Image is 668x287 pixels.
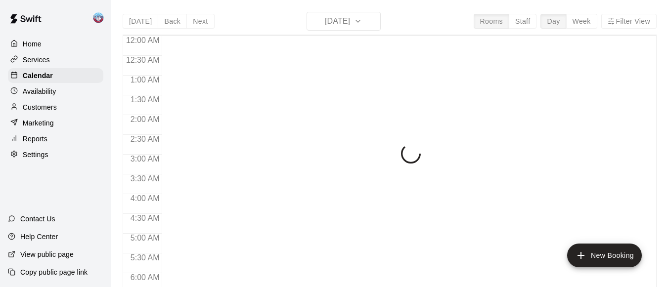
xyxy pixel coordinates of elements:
[23,71,53,81] p: Calendar
[20,232,58,242] p: Help Center
[23,118,54,128] p: Marketing
[20,267,88,277] p: Copy public page link
[124,56,162,64] span: 12:30 AM
[8,52,103,67] a: Services
[23,86,56,96] p: Availability
[23,39,42,49] p: Home
[20,214,55,224] p: Contact Us
[128,273,162,282] span: 6:00 AM
[128,115,162,123] span: 2:00 AM
[20,249,74,259] p: View public page
[128,234,162,242] span: 5:00 AM
[8,116,103,130] a: Marketing
[92,12,104,24] img: Noah Stofman
[124,36,162,44] span: 12:00 AM
[8,131,103,146] a: Reports
[23,102,57,112] p: Customers
[128,253,162,262] span: 5:30 AM
[8,84,103,99] a: Availability
[567,244,642,267] button: add
[8,68,103,83] a: Calendar
[128,155,162,163] span: 3:00 AM
[8,37,103,51] a: Home
[128,135,162,143] span: 2:30 AM
[23,55,50,65] p: Services
[128,214,162,222] span: 4:30 AM
[128,174,162,183] span: 3:30 AM
[128,76,162,84] span: 1:00 AM
[90,8,111,28] div: Noah Stofman
[128,194,162,203] span: 4:00 AM
[8,100,103,115] a: Customers
[128,95,162,104] span: 1:30 AM
[8,147,103,162] a: Settings
[23,134,47,144] p: Reports
[23,150,48,160] p: Settings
